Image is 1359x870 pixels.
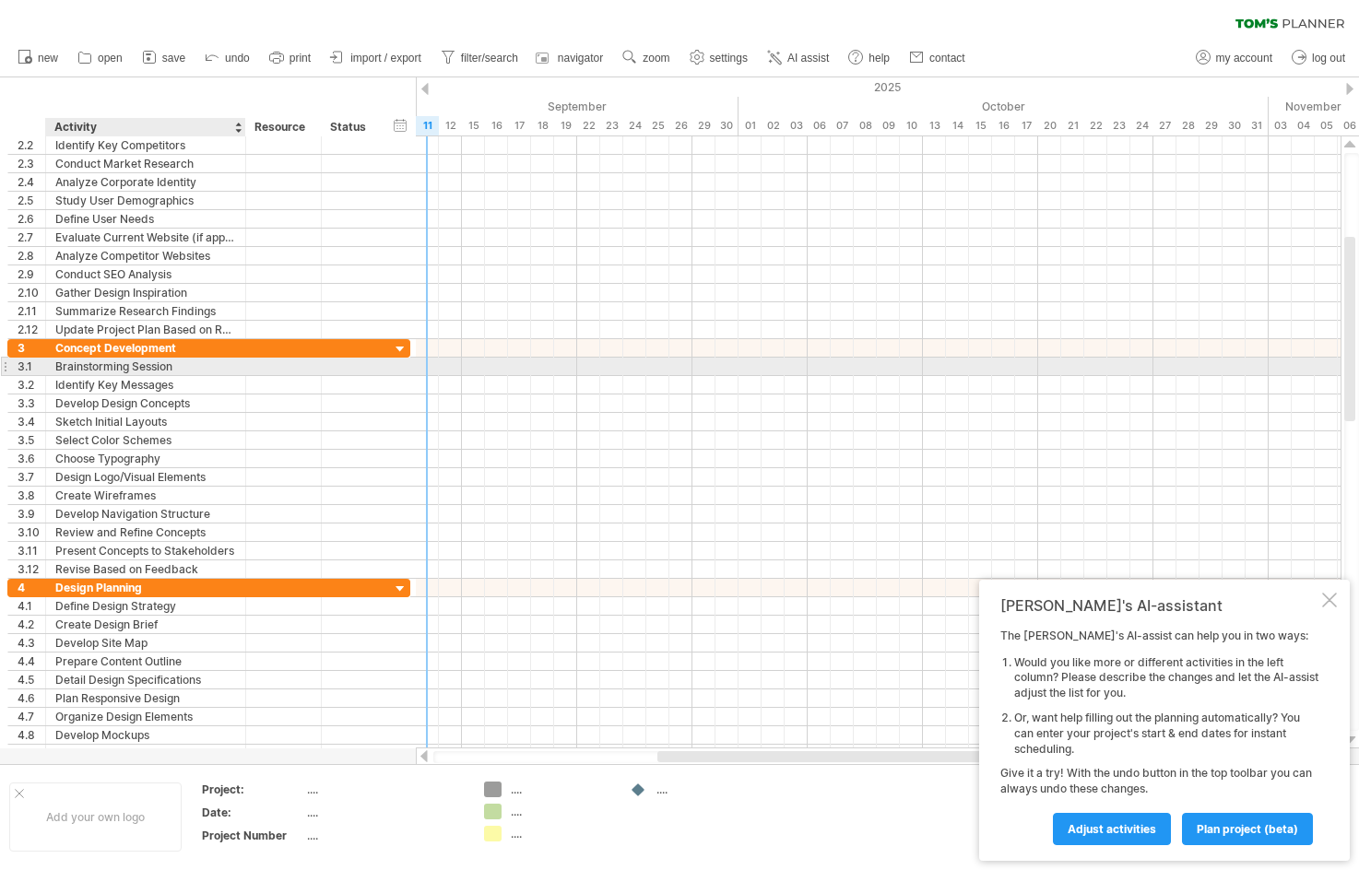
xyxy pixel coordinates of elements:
div: .... [307,828,462,843]
div: Review Design Plan [55,745,236,762]
span: AI assist [787,52,829,65]
span: my account [1216,52,1272,65]
div: Thursday, 30 October 2025 [1223,116,1246,135]
a: navigator [533,46,609,70]
div: Design Planning [55,579,236,596]
div: Tuesday, 21 October 2025 [1061,116,1084,135]
div: Friday, 10 October 2025 [900,116,923,135]
div: Wednesday, 15 October 2025 [969,116,992,135]
div: .... [511,782,611,797]
div: Wednesday, 22 October 2025 [1084,116,1107,135]
div: Thursday, 16 October 2025 [992,116,1015,135]
div: 2.11 [18,302,45,320]
div: September 2025 [231,97,739,116]
div: .... [511,826,611,841]
span: print [290,52,311,65]
div: Friday, 26 September 2025 [669,116,692,135]
div: Tuesday, 14 October 2025 [946,116,969,135]
div: Resource [254,118,311,136]
a: help [844,46,895,70]
div: Project Number [202,828,303,843]
div: Identify Key Messages [55,376,236,394]
a: new [13,46,64,70]
div: The [PERSON_NAME]'s AI-assist can help you in two ways: Give it a try! With the undo button in th... [1000,629,1318,844]
div: 4.8 [18,726,45,744]
a: contact [904,46,971,70]
a: import / export [325,46,427,70]
div: 4 [18,579,45,596]
div: Wednesday, 1 October 2025 [739,116,762,135]
a: print [265,46,316,70]
div: Sketch Initial Layouts [55,413,236,430]
div: 3.2 [18,376,45,394]
div: .... [511,804,611,819]
div: Thursday, 18 September 2025 [531,116,554,135]
a: open [73,46,128,70]
div: Develop Navigation Structure [55,505,236,523]
span: navigator [558,52,603,65]
span: open [98,52,123,65]
a: log out [1287,46,1351,70]
div: 3.4 [18,413,45,430]
div: Conduct Market Research [55,155,236,172]
div: 3.6 [18,450,45,467]
div: Friday, 3 October 2025 [785,116,808,135]
span: import / export [350,52,421,65]
div: Wednesday, 5 November 2025 [1315,116,1338,135]
div: Analyze Corporate Identity [55,173,236,191]
a: zoom [618,46,675,70]
div: October 2025 [739,97,1269,116]
div: Wednesday, 24 September 2025 [623,116,646,135]
div: Monday, 6 October 2025 [808,116,831,135]
div: Evaluate Current Website (if applicable) [55,229,236,246]
div: Brainstorming Session [55,358,236,375]
div: 3.1 [18,358,45,375]
div: Project: [202,782,303,797]
div: Friday, 12 September 2025 [439,116,462,135]
a: save [137,46,191,70]
div: .... [656,782,757,797]
div: 2.5 [18,192,45,209]
div: 3.12 [18,560,45,578]
a: filter/search [436,46,524,70]
div: Monday, 13 October 2025 [923,116,946,135]
div: Develop Mockups [55,726,236,744]
div: Date: [202,805,303,820]
span: contact [929,52,965,65]
div: 3.5 [18,431,45,449]
span: zoom [643,52,669,65]
a: undo [200,46,255,70]
div: Tuesday, 28 October 2025 [1176,116,1199,135]
div: Create Wireframes [55,487,236,504]
a: my account [1191,46,1278,70]
li: Would you like more or different activities in the left column? Please describe the changes and l... [1014,655,1318,701]
div: Thursday, 25 September 2025 [646,116,669,135]
div: Organize Design Elements [55,708,236,725]
div: 4.5 [18,671,45,688]
div: Summarize Research Findings [55,302,236,320]
div: .... [307,782,462,797]
div: 2.8 [18,247,45,265]
div: Friday, 31 October 2025 [1246,116,1269,135]
div: Review and Refine Concepts [55,523,236,541]
div: Develop Design Concepts [55,394,236,412]
div: 3.11 [18,542,45,559]
span: save [162,52,185,65]
div: 2.12 [18,321,45,338]
div: 3.8 [18,487,45,504]
div: Detail Design Specifications [55,671,236,688]
div: Create Design Brief [55,616,236,633]
div: 4.1 [18,597,45,615]
div: Wednesday, 29 October 2025 [1199,116,1223,135]
div: Gather Design Inspiration [55,284,236,301]
div: .... [307,805,462,820]
div: Define User Needs [55,210,236,228]
div: 3.3 [18,394,45,412]
div: 2.9 [18,265,45,283]
div: 4.6 [18,689,45,707]
div: 3 [18,339,45,357]
li: Or, want help filling out the planning automatically? You can enter your project's start & end da... [1014,711,1318,757]
span: new [38,52,58,65]
div: Plan Responsive Design [55,689,236,707]
div: 3.9 [18,505,45,523]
